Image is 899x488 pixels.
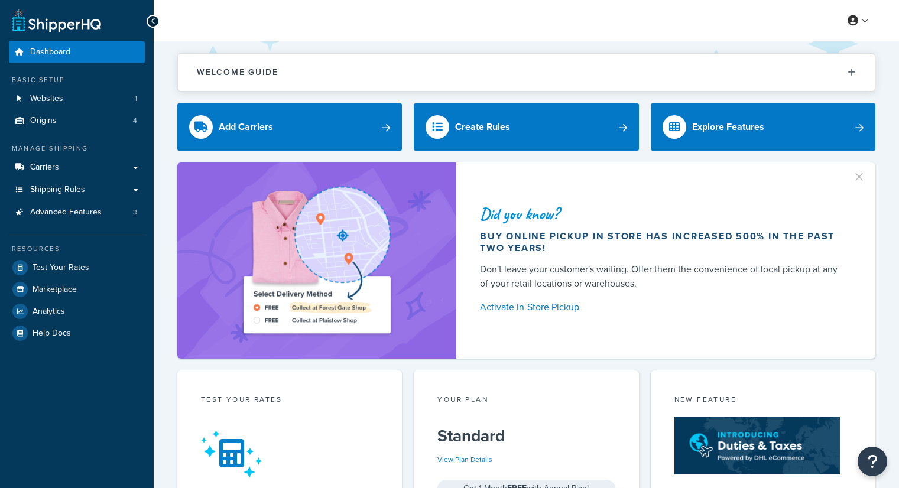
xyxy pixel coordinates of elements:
[30,185,85,195] span: Shipping Rules
[133,116,137,126] span: 4
[437,427,615,445] h5: Standard
[9,201,145,223] li: Advanced Features
[9,144,145,154] div: Manage Shipping
[33,307,65,317] span: Analytics
[201,394,378,408] div: Test your rates
[177,103,402,151] a: Add Carriers
[858,447,887,476] button: Open Resource Center
[30,162,59,173] span: Carriers
[9,301,145,322] a: Analytics
[437,394,615,408] div: Your Plan
[133,207,137,217] span: 3
[9,244,145,254] div: Resources
[178,54,875,91] button: Welcome Guide
[9,88,145,110] a: Websites1
[219,119,273,135] div: Add Carriers
[674,394,852,408] div: New Feature
[33,285,77,295] span: Marketplace
[480,262,847,291] div: Don't leave your customer's waiting. Offer them the convenience of local pickup at any of your re...
[692,119,764,135] div: Explore Features
[9,257,145,278] a: Test Your Rates
[30,47,70,57] span: Dashboard
[9,75,145,85] div: Basic Setup
[480,230,847,254] div: Buy online pickup in store has increased 500% in the past two years!
[414,103,638,151] a: Create Rules
[437,454,492,465] a: View Plan Details
[9,279,145,300] a: Marketplace
[9,201,145,223] a: Advanced Features3
[9,323,145,344] a: Help Docs
[33,328,71,339] span: Help Docs
[9,110,145,132] li: Origins
[210,180,424,341] img: ad-shirt-map-b0359fc47e01cab431d101c4b569394f6a03f54285957d908178d52f29eb9668.png
[455,119,510,135] div: Create Rules
[33,263,89,273] span: Test Your Rates
[480,206,847,222] div: Did you know?
[30,116,57,126] span: Origins
[9,88,145,110] li: Websites
[30,207,102,217] span: Advanced Features
[135,94,137,104] span: 1
[30,94,63,104] span: Websites
[9,110,145,132] a: Origins4
[9,179,145,201] a: Shipping Rules
[9,157,145,178] a: Carriers
[480,299,847,315] a: Activate In-Store Pickup
[197,68,278,77] h2: Welcome Guide
[9,41,145,63] a: Dashboard
[651,103,875,151] a: Explore Features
